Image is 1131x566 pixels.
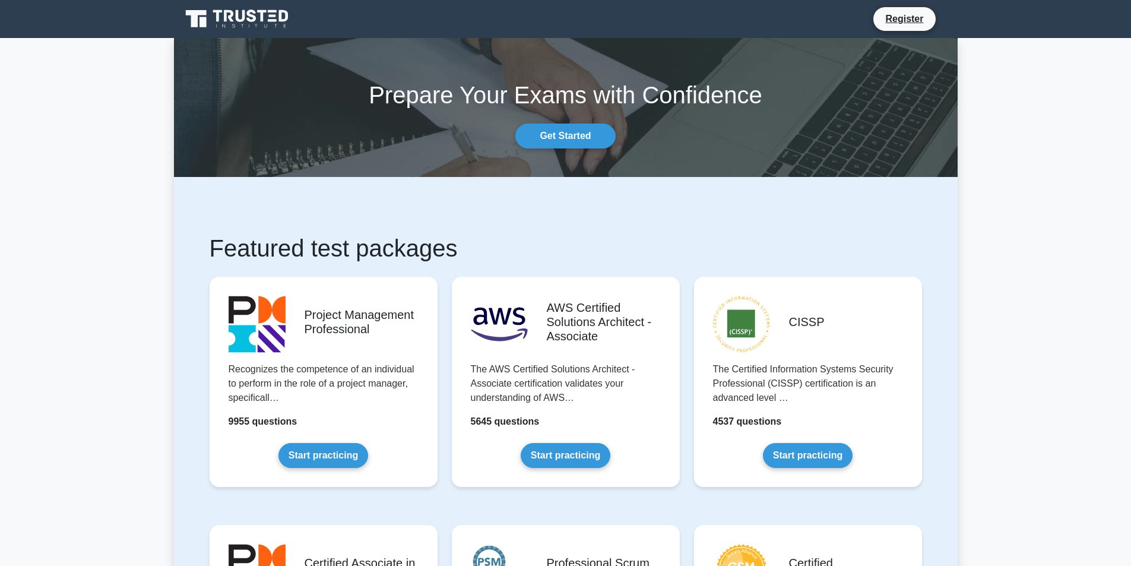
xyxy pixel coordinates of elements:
[278,443,368,468] a: Start practicing
[521,443,610,468] a: Start practicing
[763,443,853,468] a: Start practicing
[210,234,922,263] h1: Featured test packages
[878,11,930,26] a: Register
[174,81,958,109] h1: Prepare Your Exams with Confidence
[515,124,615,148] a: Get Started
